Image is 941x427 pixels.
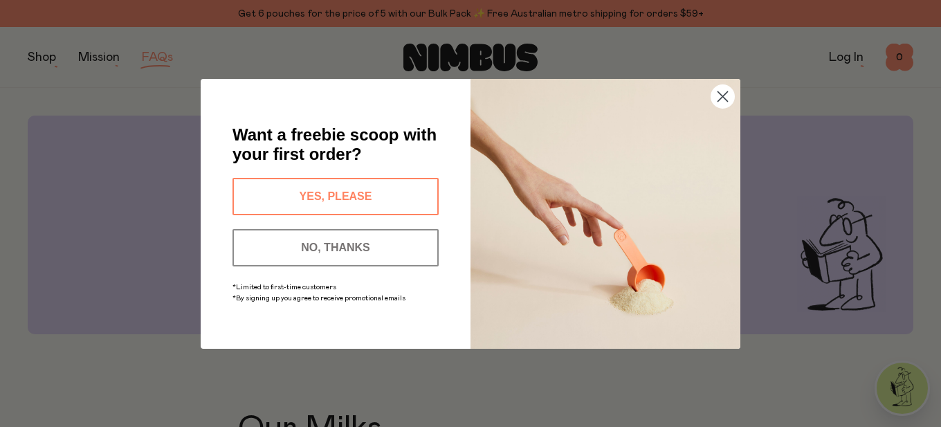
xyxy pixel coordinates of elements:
button: Close dialog [711,84,735,109]
span: *By signing up you agree to receive promotional emails [232,295,405,302]
button: YES, PLEASE [232,178,439,215]
img: c0d45117-8e62-4a02-9742-374a5db49d45.jpeg [470,79,740,349]
button: NO, THANKS [232,229,439,266]
span: *Limited to first-time customers [232,284,336,291]
span: Want a freebie scoop with your first order? [232,125,437,163]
